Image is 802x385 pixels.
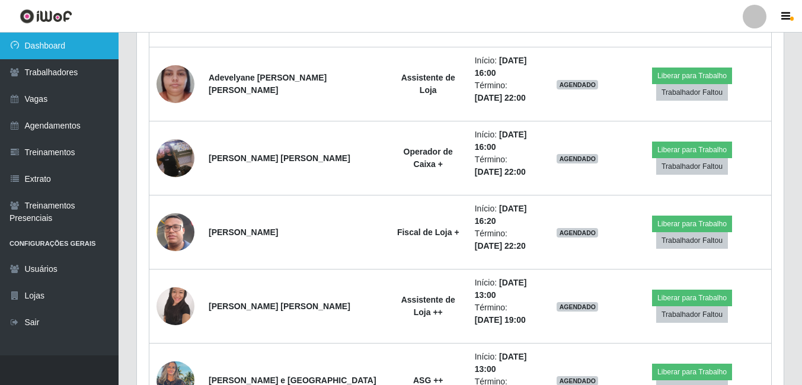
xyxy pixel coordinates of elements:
[475,278,527,300] time: [DATE] 13:00
[156,124,194,192] img: 1725070298663.jpeg
[557,80,598,89] span: AGENDADO
[209,153,350,163] strong: [PERSON_NAME] [PERSON_NAME]
[475,93,526,102] time: [DATE] 22:00
[475,227,535,252] li: Término:
[475,56,527,78] time: [DATE] 16:00
[475,129,535,153] li: Início:
[209,376,376,385] strong: [PERSON_NAME] e [GEOGRAPHIC_DATA]
[413,376,443,385] strong: ASG ++
[397,227,459,237] strong: Fiscal de Loja +
[652,364,732,380] button: Liberar para Trabalho
[652,290,732,306] button: Liberar para Trabalho
[20,9,72,24] img: CoreUI Logo
[475,153,535,178] li: Término:
[475,204,527,226] time: [DATE] 16:20
[475,203,535,227] li: Início:
[475,130,527,152] time: [DATE] 16:00
[652,216,732,232] button: Liberar para Trabalho
[557,302,598,312] span: AGENDADO
[557,154,598,163] span: AGENDADO
[209,73,327,95] strong: Adevelyane [PERSON_NAME] [PERSON_NAME]
[475,167,526,177] time: [DATE] 22:00
[209,227,278,237] strong: [PERSON_NAME]
[475,315,526,325] time: [DATE] 19:00
[475,277,535,301] li: Início:
[475,54,535,79] li: Início:
[656,84,728,101] button: Trabalhador Faltou
[652,142,732,158] button: Liberar para Trabalho
[656,158,728,175] button: Trabalhador Faltou
[656,306,728,323] button: Trabalhador Faltou
[475,351,535,376] li: Início:
[156,50,194,118] img: 1752158526360.jpeg
[209,301,350,311] strong: [PERSON_NAME] [PERSON_NAME]
[656,232,728,249] button: Trabalhador Faltou
[156,281,194,331] img: 1681745835529.jpeg
[475,301,535,326] li: Término:
[156,198,194,266] img: 1740128327849.jpeg
[652,68,732,84] button: Liberar para Trabalho
[401,295,455,317] strong: Assistente de Loja ++
[404,147,453,169] strong: Operador de Caixa +
[401,73,455,95] strong: Assistente de Loja
[475,79,535,104] li: Término:
[475,352,527,374] time: [DATE] 13:00
[475,241,526,251] time: [DATE] 22:20
[557,228,598,238] span: AGENDADO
